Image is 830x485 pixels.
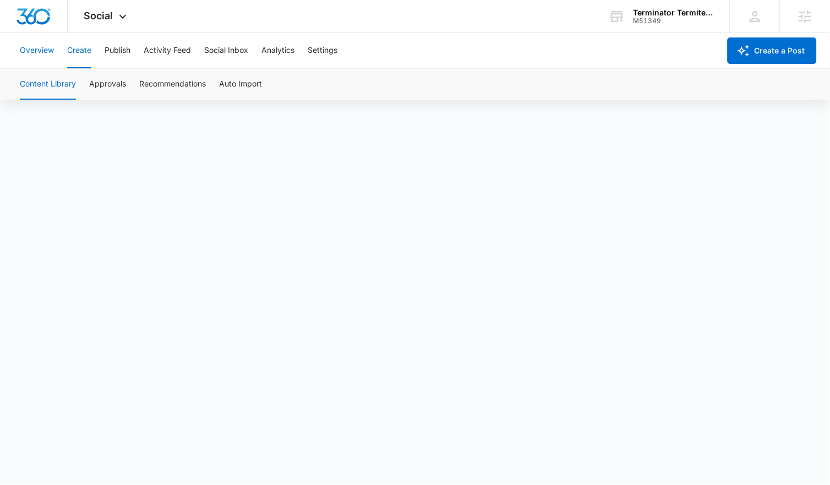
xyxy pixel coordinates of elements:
button: Approvals [89,69,126,100]
button: Recommendations [139,69,206,100]
button: Content Library [20,69,76,100]
button: Overview [20,33,54,68]
button: Create a Post [728,37,817,64]
button: Auto Import [219,69,262,100]
button: Publish [105,33,130,68]
button: Settings [308,33,337,68]
div: account name [634,8,714,17]
button: Social Inbox [204,33,248,68]
button: Activity Feed [144,33,191,68]
button: Analytics [261,33,294,68]
button: Create [67,33,91,68]
span: Social [84,10,113,21]
div: account id [634,17,714,25]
